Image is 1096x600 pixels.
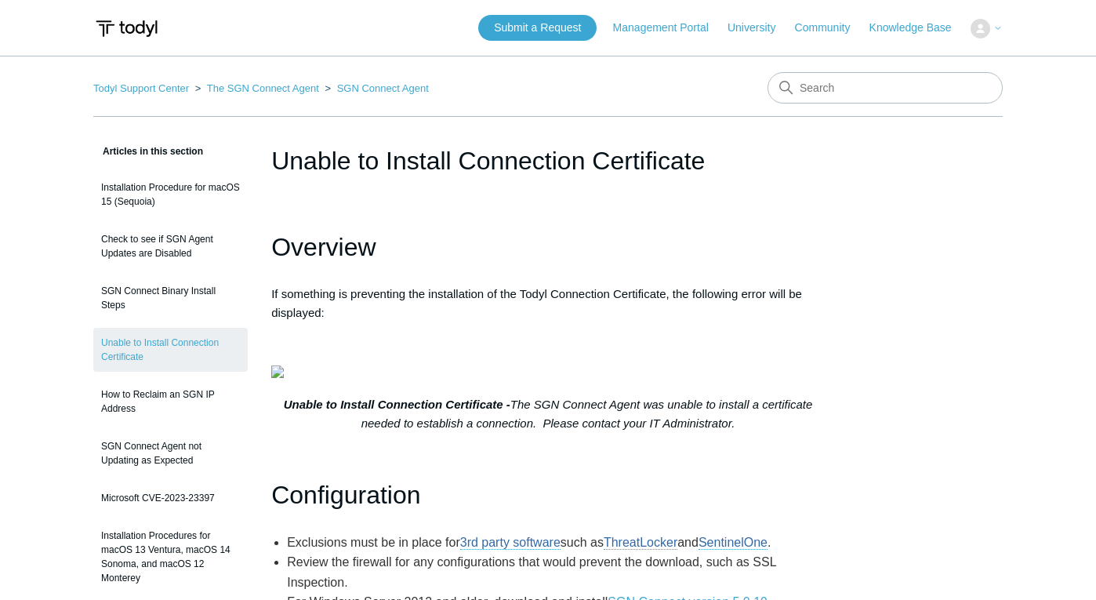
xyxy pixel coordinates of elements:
[271,285,825,322] p: If something is preventing the installation of the Todyl Connection Certificate, the following er...
[321,82,428,94] li: SGN Connect Agent
[271,227,825,267] h1: Overview
[93,146,203,157] span: Articles in this section
[768,72,1003,104] input: Search
[207,82,319,94] a: The SGN Connect Agent
[287,552,812,592] li: Review the firewall for any configurations that would prevent the download, such as SSL Inspection.
[337,82,429,94] a: SGN Connect Agent
[271,475,825,515] h1: Configuration
[93,521,248,593] a: Installation Procedures for macOS 13 Ventura, macOS 14 Sonoma, and macOS 12 Monterey
[93,14,160,43] img: Todyl Support Center Help Center home page
[271,142,825,180] h1: Unable to Install Connection Certificate
[93,328,248,372] a: Unable to Install Connection Certificate
[869,20,967,36] a: Knowledge Base
[287,533,812,553] li: Exclusions must be in place for such as and .
[93,224,248,268] a: Check to see if SGN Agent Updates are Disabled
[93,483,248,513] a: Microsoft CVE-2023-23397
[699,536,768,550] a: SentinelOne
[478,15,597,41] a: Submit a Request
[93,82,192,94] li: Todyl Support Center
[728,20,791,36] a: University
[284,398,510,411] strong: Unable to Install Connection Certificate -
[604,536,677,550] a: ThreatLocker
[361,398,813,430] em: The SGN Connect Agent was unable to install a certificate needed to establish a connection. Pleas...
[93,276,248,320] a: SGN Connect Binary Install Steps
[93,173,248,216] a: Installation Procedure for macOS 15 (Sequoia)
[460,536,561,550] a: 3rd party software
[271,365,284,378] img: 30083684587027
[93,82,189,94] a: Todyl Support Center
[192,82,322,94] li: The SGN Connect Agent
[795,20,866,36] a: Community
[613,20,724,36] a: Management Portal
[93,380,248,424] a: How to Reclaim an SGN IP Address
[93,431,248,475] a: SGN Connect Agent not Updating as Expected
